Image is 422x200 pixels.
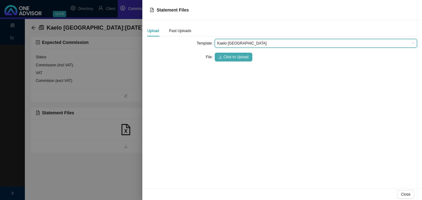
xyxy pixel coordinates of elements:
button: uploadClick to Upload [215,53,252,61]
span: file-excel [150,8,154,12]
span: Click to Upload [223,54,249,60]
span: Close [401,191,411,198]
span: Kaelo Sanlam Gap [217,39,415,47]
label: File [206,53,215,61]
div: Upload [147,28,159,34]
button: Close [397,190,414,199]
span: upload [218,55,222,59]
label: Template [197,39,215,48]
span: Statement Files [157,7,189,12]
div: Past Uploads [169,28,191,34]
